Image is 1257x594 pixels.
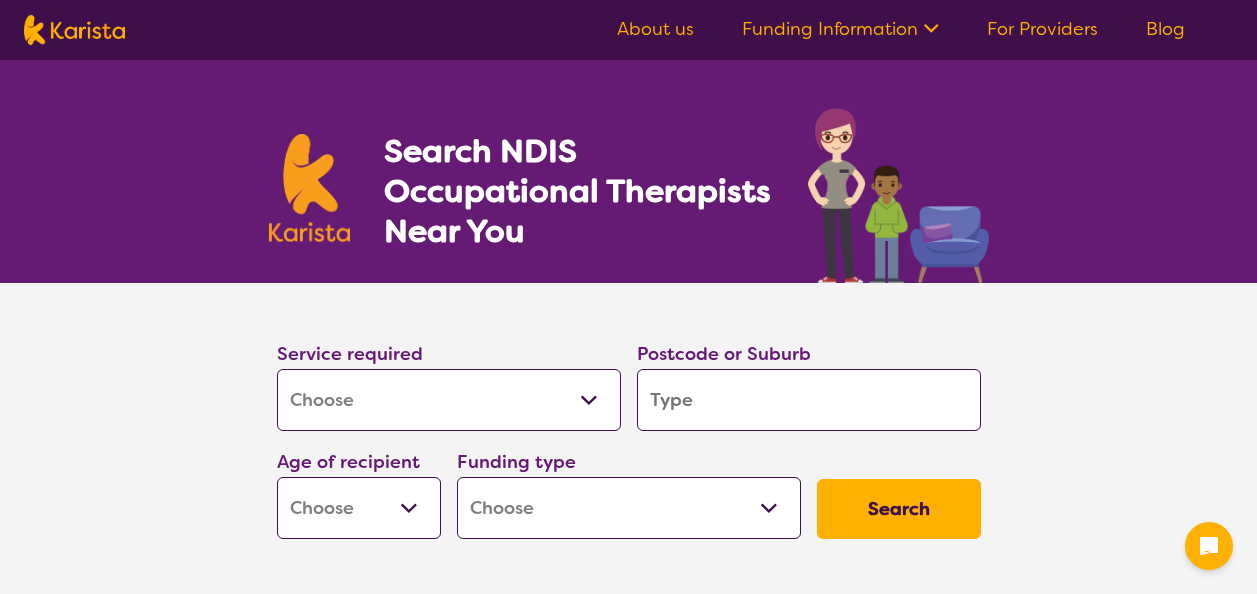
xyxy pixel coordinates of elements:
a: Funding Information [742,17,939,41]
a: Blog [1146,17,1185,41]
label: Funding type [457,450,576,474]
img: Karista logo [24,15,125,45]
a: About us [617,17,694,41]
img: Karista logo [269,134,351,242]
a: For Providers [987,17,1098,41]
label: Postcode or Suburb [637,342,811,366]
button: Search [817,479,981,539]
h1: Search NDIS Occupational Therapists Near You [384,131,773,251]
img: occupational-therapy [808,108,989,283]
label: Age of recipient [277,450,420,474]
input: Type [637,369,981,431]
label: Service required [277,342,423,366]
